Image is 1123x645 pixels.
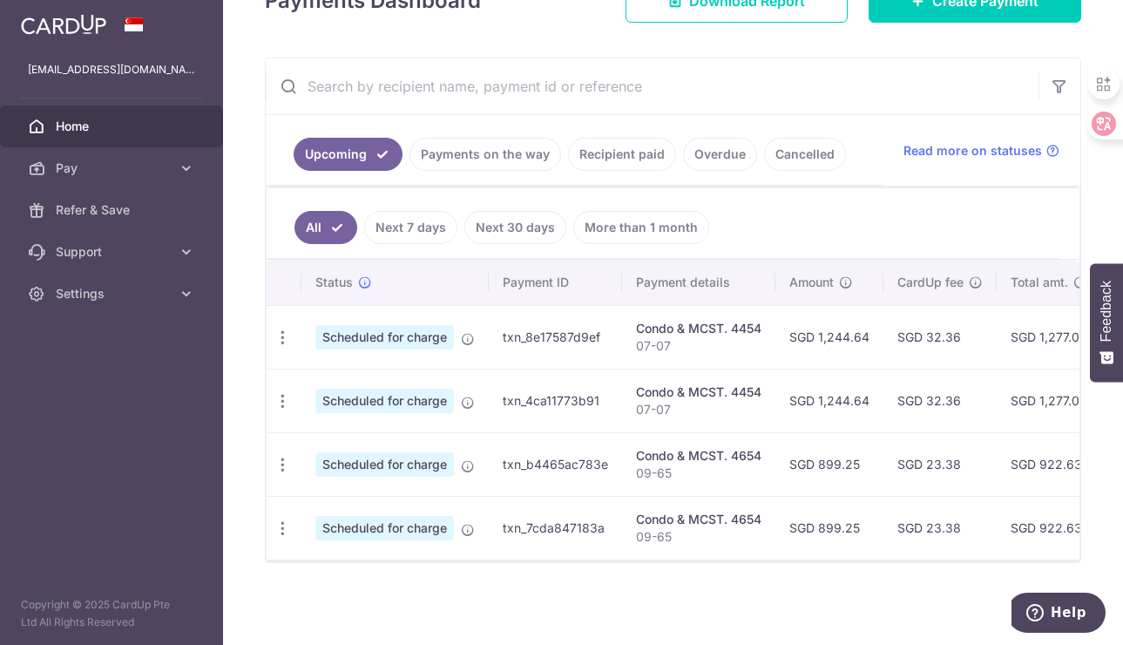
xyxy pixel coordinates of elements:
[409,138,561,171] a: Payments on the way
[997,305,1101,369] td: SGD 1,277.00
[636,447,761,465] div: Condo & MCST. 4654
[364,211,457,244] a: Next 7 days
[775,496,883,560] td: SGD 899.25
[315,452,454,477] span: Scheduled for charge
[315,516,454,540] span: Scheduled for charge
[56,201,171,219] span: Refer & Save
[883,369,997,432] td: SGD 32.36
[489,260,622,305] th: Payment ID
[622,260,775,305] th: Payment details
[897,274,964,291] span: CardUp fee
[573,211,709,244] a: More than 1 month
[1090,263,1123,382] button: Feedback - Show survey
[1011,274,1068,291] span: Total amt.
[315,325,454,350] span: Scheduled for charge
[315,389,454,413] span: Scheduled for charge
[883,496,997,560] td: SGD 23.38
[764,138,846,171] a: Cancelled
[636,401,761,418] p: 07-07
[775,369,883,432] td: SGD 1,244.64
[997,432,1101,496] td: SGD 922.63
[56,118,171,135] span: Home
[883,432,997,496] td: SGD 23.38
[883,305,997,369] td: SGD 32.36
[636,384,761,401] div: Condo & MCST. 4454
[489,496,622,560] td: txn_7cda847183a
[56,243,171,261] span: Support
[775,432,883,496] td: SGD 899.25
[789,274,834,291] span: Amount
[997,496,1101,560] td: SGD 922.63
[28,61,195,78] p: [EMAIL_ADDRESS][DOMAIN_NAME]
[315,274,353,291] span: Status
[775,305,883,369] td: SGD 1,244.64
[489,369,622,432] td: txn_4ca11773b91
[903,142,1059,160] a: Read more on statuses
[568,138,676,171] a: Recipient paid
[56,285,171,302] span: Settings
[56,160,171,177] span: Pay
[903,142,1042,160] span: Read more on statuses
[683,138,757,171] a: Overdue
[489,305,622,369] td: txn_8e17587d9ef
[1099,281,1114,342] span: Feedback
[636,337,761,355] p: 07-07
[21,14,106,35] img: CardUp
[636,320,761,337] div: Condo & MCST. 4454
[294,211,357,244] a: All
[997,369,1101,432] td: SGD 1,277.00
[489,432,622,496] td: txn_b4465ac783e
[636,528,761,546] p: 09-65
[636,465,761,482] p: 09-65
[1011,593,1106,636] iframe: Opens a widget where you can find more information
[294,138,403,171] a: Upcoming
[266,58,1038,114] input: Search by recipient name, payment id or reference
[636,511,761,528] div: Condo & MCST. 4654
[464,211,566,244] a: Next 30 days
